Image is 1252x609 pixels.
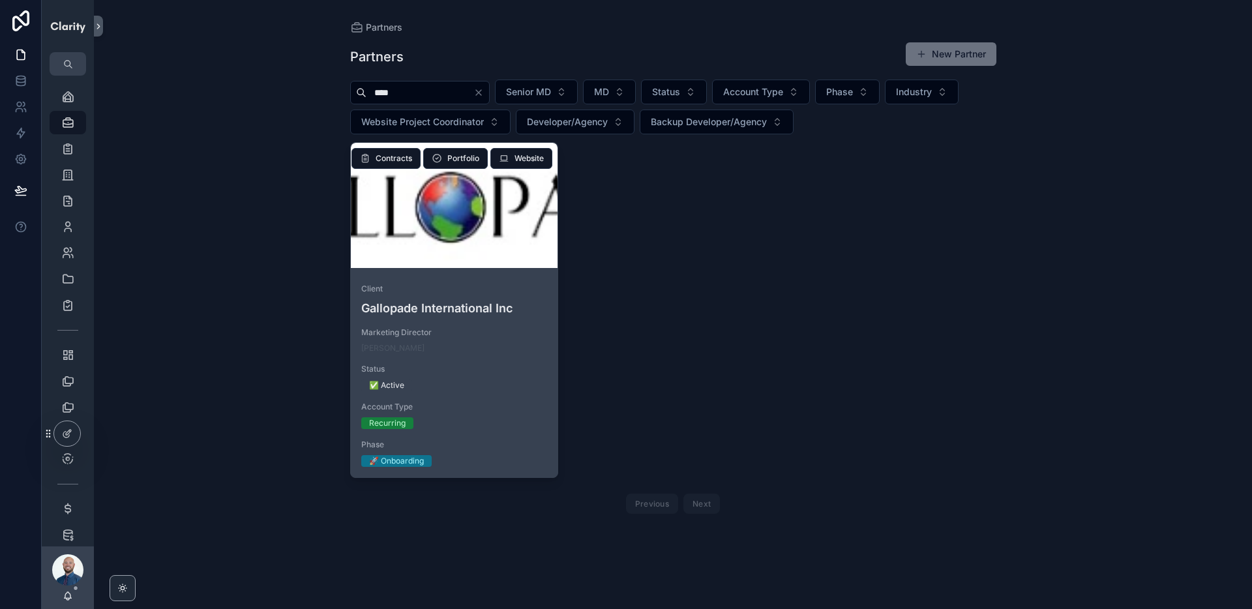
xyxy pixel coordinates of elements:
h1: Partners [350,48,404,66]
span: Industry [896,85,932,98]
span: Account Type [361,402,548,412]
button: Select Button [350,110,511,134]
span: Partners [366,21,402,34]
span: Status [652,85,680,98]
button: New Partner [906,42,996,66]
a: Partners [350,21,402,34]
span: Marketing Director [361,327,548,338]
button: Select Button [885,80,959,104]
img: App logo [50,16,86,37]
span: Account Type [723,85,783,98]
button: Select Button [712,80,810,104]
button: Website [490,148,552,169]
span: Senior MD [506,85,551,98]
div: ✅ Active [369,379,404,391]
button: Select Button [516,110,634,134]
span: MD [594,85,609,98]
span: Status [361,364,548,374]
button: Select Button [815,80,880,104]
span: Developer/Agency [527,115,608,128]
button: Select Button [641,80,707,104]
span: Phase [826,85,853,98]
a: [PERSON_NAME] [361,343,425,353]
div: gallopade-logo.webp [351,143,558,268]
span: Backup Developer/Agency [651,115,767,128]
span: Portfolio [447,153,479,164]
div: 🚀 Onboarding [369,455,424,467]
span: Website [514,153,544,164]
span: Website Project Coordinator [361,115,484,128]
a: ClientGallopade International IncMarketing Director[PERSON_NAME]Status✅ ActiveAccount TypeRecurri... [350,142,559,478]
button: Clear [473,87,489,98]
h4: Gallopade International Inc [361,299,548,317]
div: scrollable content [42,76,94,546]
span: Contracts [376,153,412,164]
button: Portfolio [423,148,488,169]
button: Contracts [351,148,421,169]
button: Select Button [583,80,636,104]
div: Recurring [369,417,406,429]
button: Select Button [495,80,578,104]
button: Select Button [640,110,794,134]
span: Client [361,284,548,294]
span: Phase [361,439,548,450]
